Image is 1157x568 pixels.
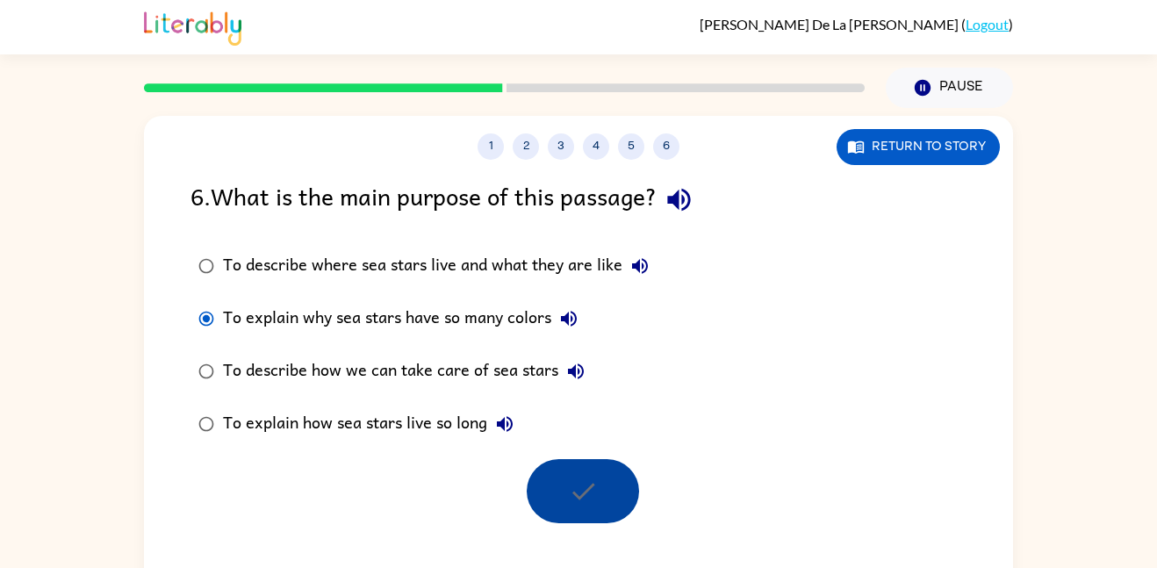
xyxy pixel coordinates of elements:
[478,133,504,160] button: 1
[966,16,1009,32] a: Logout
[700,16,1013,32] div: ( )
[223,301,586,336] div: To explain why sea stars have so many colors
[886,68,1013,108] button: Pause
[223,406,522,442] div: To explain how sea stars live so long
[558,354,593,389] button: To describe how we can take care of sea stars
[223,354,593,389] div: To describe how we can take care of sea stars
[487,406,522,442] button: To explain how sea stars live so long
[513,133,539,160] button: 2
[548,133,574,160] button: 3
[190,177,967,222] div: 6 . What is the main purpose of this passage?
[618,133,644,160] button: 5
[583,133,609,160] button: 4
[223,248,658,284] div: To describe where sea stars live and what they are like
[144,7,241,46] img: Literably
[551,301,586,336] button: To explain why sea stars have so many colors
[700,16,961,32] span: [PERSON_NAME] De La [PERSON_NAME]
[837,129,1000,165] button: Return to story
[653,133,679,160] button: 6
[622,248,658,284] button: To describe where sea stars live and what they are like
